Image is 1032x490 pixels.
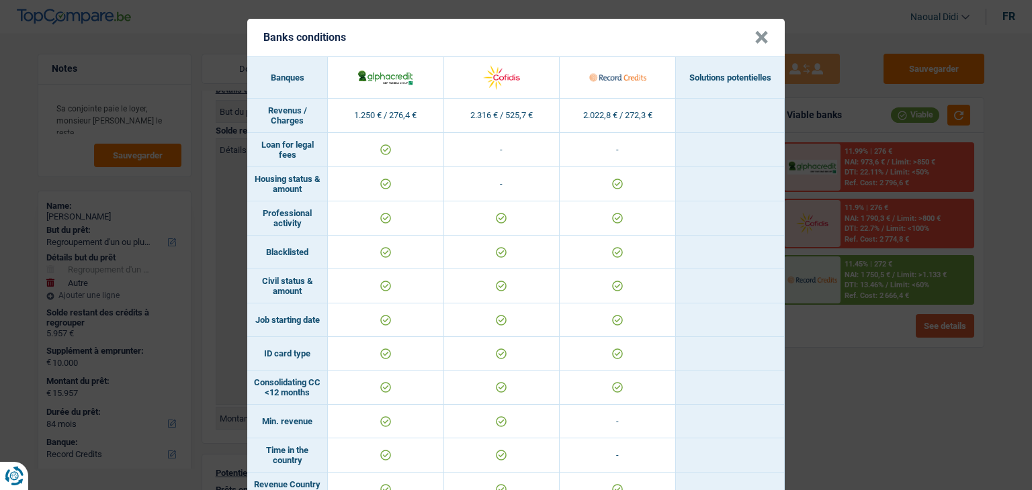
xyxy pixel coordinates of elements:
[473,63,530,92] img: Cofidis
[247,438,328,473] td: Time in the country
[444,133,560,167] td: -
[247,57,328,99] th: Banques
[247,236,328,269] td: Blacklisted
[560,99,676,133] td: 2.022,8 € / 272,3 €
[247,99,328,133] td: Revenus / Charges
[328,99,444,133] td: 1.250 € / 276,4 €
[560,438,676,473] td: -
[247,269,328,303] td: Civil status & amount
[357,68,414,86] img: AlphaCredit
[263,31,346,44] h5: Banks conditions
[676,57,785,99] th: Solutions potentielles
[247,371,328,405] td: Consolidating CC <12 months
[444,167,560,201] td: -
[247,201,328,236] td: Professional activity
[247,167,328,201] td: Housing status & amount
[560,133,676,167] td: -
[755,31,769,44] button: Close
[247,337,328,371] td: ID card type
[247,133,328,167] td: Loan for legal fees
[560,405,676,438] td: -
[247,303,328,337] td: Job starting date
[247,405,328,438] td: Min. revenue
[589,63,646,92] img: Record Credits
[444,99,560,133] td: 2.316 € / 525,7 €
